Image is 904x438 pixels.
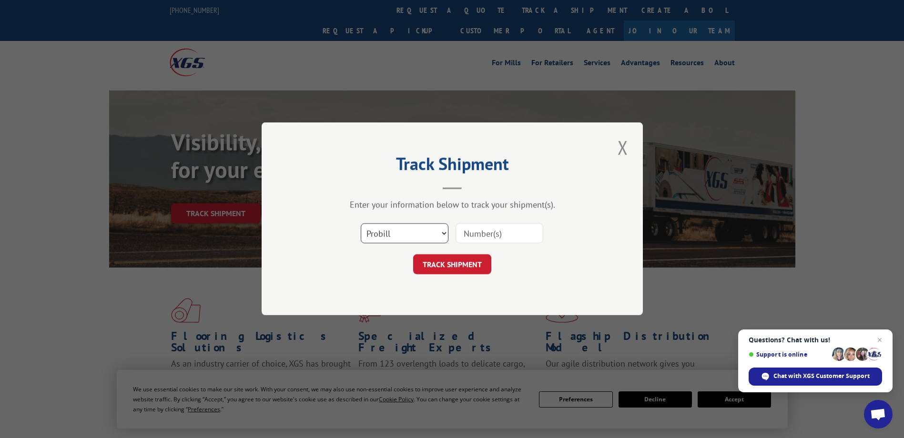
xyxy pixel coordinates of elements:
[749,351,829,358] span: Support is online
[864,400,893,428] a: Open chat
[749,336,882,344] span: Questions? Chat with us!
[749,368,882,386] span: Chat with XGS Customer Support
[309,157,595,175] h2: Track Shipment
[456,224,543,244] input: Number(s)
[615,134,631,160] button: Close modal
[773,372,870,380] span: Chat with XGS Customer Support
[309,199,595,210] div: Enter your information below to track your shipment(s).
[413,255,491,275] button: TRACK SHIPMENT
